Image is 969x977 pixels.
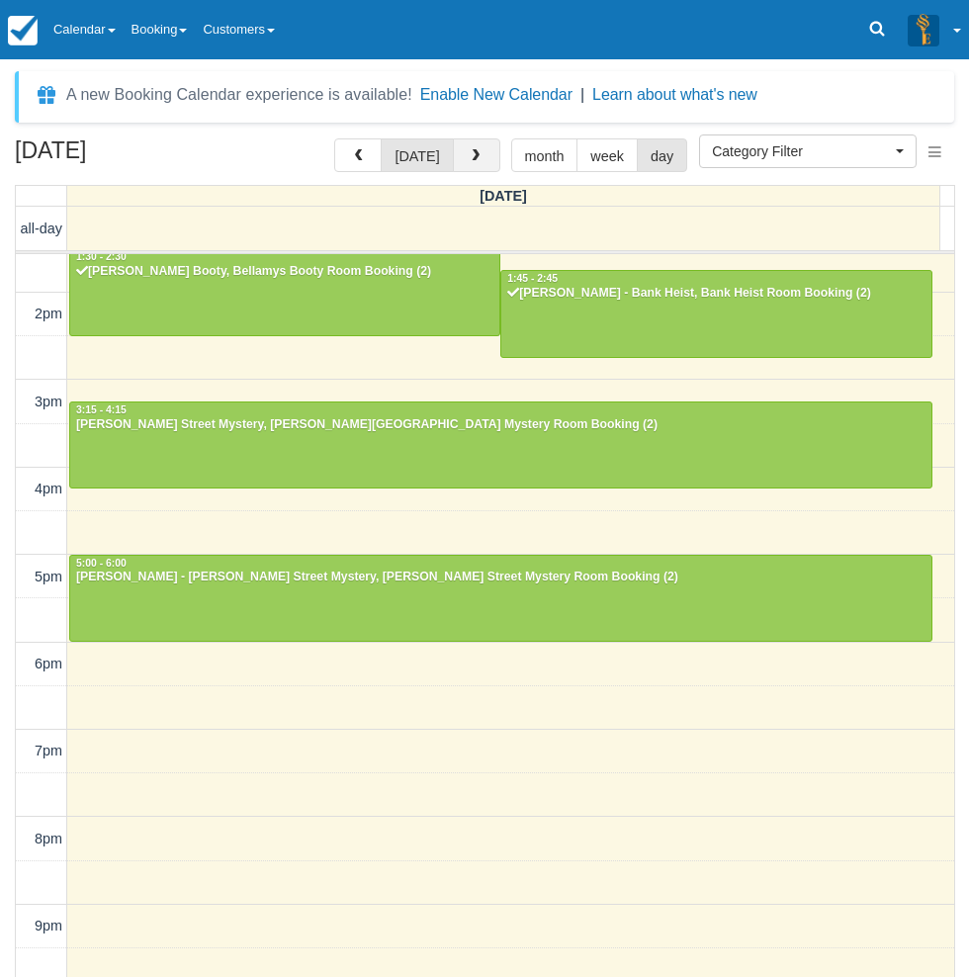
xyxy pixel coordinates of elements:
[908,14,939,45] img: A3
[66,83,412,107] div: A new Booking Calendar experience is available!
[69,555,932,642] a: 5:00 - 6:00[PERSON_NAME] - [PERSON_NAME] Street Mystery, [PERSON_NAME] Street Mystery Room Bookin...
[500,270,931,357] a: 1:45 - 2:45[PERSON_NAME] - Bank Heist, Bank Heist Room Booking (2)
[69,401,932,488] a: 3:15 - 4:15[PERSON_NAME] Street Mystery, [PERSON_NAME][GEOGRAPHIC_DATA] Mystery Room Booking (2)
[592,86,757,103] a: Learn about what's new
[76,404,127,415] span: 3:15 - 4:15
[35,918,62,933] span: 9pm
[75,570,926,585] div: [PERSON_NAME] - [PERSON_NAME] Street Mystery, [PERSON_NAME] Street Mystery Room Booking (2)
[35,656,62,671] span: 6pm
[480,188,527,204] span: [DATE]
[8,16,38,45] img: checkfront-main-nav-mini-logo.png
[21,221,62,236] span: all-day
[75,417,926,433] div: [PERSON_NAME] Street Mystery, [PERSON_NAME][GEOGRAPHIC_DATA] Mystery Room Booking (2)
[580,86,584,103] span: |
[712,141,891,161] span: Category Filter
[76,558,127,569] span: 5:00 - 6:00
[35,481,62,496] span: 4pm
[35,569,62,584] span: 5pm
[507,273,558,284] span: 1:45 - 2:45
[15,138,265,175] h2: [DATE]
[420,85,573,105] button: Enable New Calendar
[69,248,500,335] a: 1:30 - 2:30[PERSON_NAME] Booty, Bellamys Booty Room Booking (2)
[506,286,925,302] div: [PERSON_NAME] - Bank Heist, Bank Heist Room Booking (2)
[637,138,687,172] button: day
[35,306,62,321] span: 2pm
[576,138,638,172] button: week
[511,138,578,172] button: month
[699,134,917,168] button: Category Filter
[75,264,494,280] div: [PERSON_NAME] Booty, Bellamys Booty Room Booking (2)
[76,251,127,262] span: 1:30 - 2:30
[35,394,62,409] span: 3pm
[35,831,62,846] span: 8pm
[35,743,62,758] span: 7pm
[381,138,453,172] button: [DATE]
